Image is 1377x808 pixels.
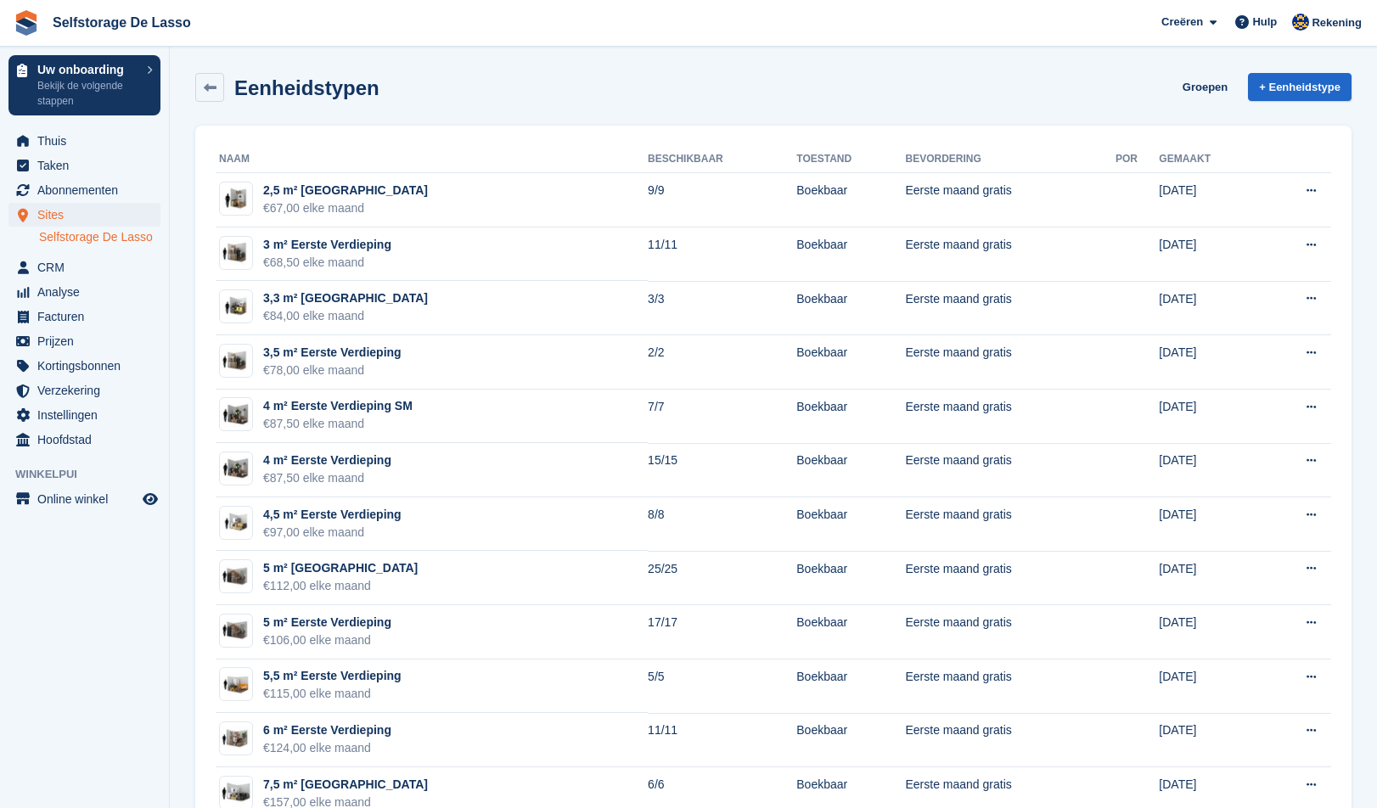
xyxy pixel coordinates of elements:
[263,397,413,415] div: 4 m² Eerste Verdieping SM
[220,402,252,427] img: 4m2-unit.jpg
[37,305,139,328] span: Facturen
[8,487,160,511] a: menu
[37,329,139,353] span: Prijzen
[263,776,428,794] div: 7,5 m² [GEOGRAPHIC_DATA]
[905,659,1116,714] td: Eerste maand gratis
[37,178,139,202] span: Abonnementen
[8,403,160,427] a: menu
[648,335,796,390] td: 2/2
[796,281,905,335] td: Boekbaar
[905,390,1116,444] td: Eerste maand gratis
[263,559,418,577] div: 5 m² [GEOGRAPHIC_DATA]
[37,129,139,153] span: Thuis
[263,614,391,631] div: 5 m² Eerste Verdieping
[220,240,252,265] img: 3m2-unit.jpg
[1176,73,1234,101] a: Groepen
[263,577,418,595] div: €112,00 elke maand
[648,227,796,282] td: 11/11
[1159,173,1261,227] td: [DATE]
[37,64,138,76] p: Uw onboarding
[220,510,252,535] img: 4.5m2-unit.jpg
[8,178,160,202] a: menu
[263,254,391,272] div: €68,50 elke maand
[1248,73,1352,101] a: + Eenheidstype
[39,229,160,245] a: Selfstorage De Lasso
[263,524,402,541] div: €97,00 elke maand
[905,335,1116,390] td: Eerste maand gratis
[905,281,1116,335] td: Eerste maand gratis
[648,281,796,335] td: 3/3
[1159,659,1261,714] td: [DATE]
[8,354,160,378] a: menu
[796,173,905,227] td: Boekbaar
[220,187,252,211] img: 2.5m2-unit.jpg
[796,713,905,767] td: Boekbaar
[15,466,169,483] span: Winkelpui
[796,335,905,390] td: Boekbaar
[905,605,1116,659] td: Eerste maand gratis
[1116,146,1159,173] th: Por
[216,146,648,173] th: Naam
[263,631,391,649] div: €106,00 elke maand
[46,8,198,36] a: Selfstorage De Lasso
[37,78,138,109] p: Bekijk de volgende stappen
[220,295,252,319] img: 3.3m2-unit.jpg
[1312,14,1362,31] span: Rekening
[263,506,402,524] div: 4,5 m² Eerste Verdieping
[263,236,391,254] div: 3 m² Eerste Verdieping
[263,739,391,757] div: €124,00 elke maand
[263,362,402,379] div: €78,00 elke maand
[648,605,796,659] td: 17/17
[1159,713,1261,767] td: [DATE]
[8,55,160,115] a: Uw onboarding Bekijk de volgende stappen
[648,443,796,497] td: 15/15
[1292,14,1309,31] img: Daan Jansen
[1159,497,1261,552] td: [DATE]
[1159,281,1261,335] td: [DATE]
[905,443,1116,497] td: Eerste maand gratis
[905,227,1116,282] td: Eerste maand gratis
[37,428,139,452] span: Hoofdstad
[8,280,160,304] a: menu
[1161,14,1203,31] span: Creëren
[1159,227,1261,282] td: [DATE]
[796,390,905,444] td: Boekbaar
[8,203,160,227] a: menu
[1159,146,1261,173] th: Gemaakt
[8,305,160,328] a: menu
[220,457,252,481] img: 4m2-unit.jpg
[220,618,252,642] img: 5m2-unit.jpg
[648,146,796,173] th: Beschikbaar
[14,10,39,36] img: stora-icon-8386f47178a22dfd0bd8f6a31ec36ba5ce8667c1dd55bd0f319d3a0aa187defe.svg
[1159,390,1261,444] td: [DATE]
[1252,14,1277,31] span: Hulp
[140,489,160,509] a: Previewwinkel
[796,497,905,552] td: Boekbaar
[648,551,796,605] td: 25/25
[796,227,905,282] td: Boekbaar
[648,390,796,444] td: 7/7
[905,713,1116,767] td: Eerste maand gratis
[8,428,160,452] a: menu
[8,329,160,353] a: menu
[648,497,796,552] td: 8/8
[1159,335,1261,390] td: [DATE]
[263,344,402,362] div: 3,5 m² Eerste Verdieping
[796,443,905,497] td: Boekbaar
[37,379,139,402] span: Verzekering
[905,497,1116,552] td: Eerste maand gratis
[220,727,252,751] img: 6m2-unit.jpg
[37,403,139,427] span: Instellingen
[905,551,1116,605] td: Eerste maand gratis
[37,354,139,378] span: Kortingsbonnen
[263,199,428,217] div: €67,00 elke maand
[648,713,796,767] td: 11/11
[8,379,160,402] a: menu
[263,452,391,469] div: 4 m² Eerste Verdieping
[8,255,160,279] a: menu
[263,307,428,325] div: €84,00 elke maand
[37,203,139,227] span: Sites
[905,146,1116,173] th: Bevordering
[263,721,391,739] div: 6 m² Eerste Verdieping
[263,415,413,433] div: €87,50 elke maand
